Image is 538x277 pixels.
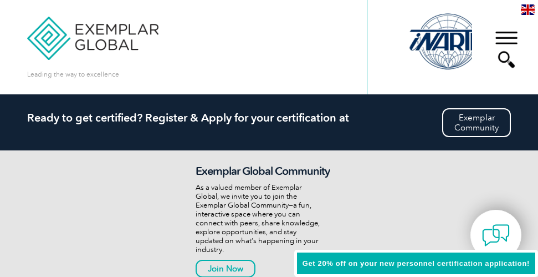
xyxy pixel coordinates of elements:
[303,259,530,268] span: Get 20% off on your new personnel certification application!
[442,108,511,137] a: ExemplarCommunity
[196,164,342,178] h2: Exemplar Global Community
[27,68,119,80] p: Leading the way to excellence
[521,4,535,15] img: en
[482,221,510,249] img: contact-chat.png
[196,183,342,254] p: As a valued member of Exemplar Global, we invite you to join the Exemplar Global Community—a fun,...
[27,111,511,124] h2: Ready to get certified? Register & Apply for your certification at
